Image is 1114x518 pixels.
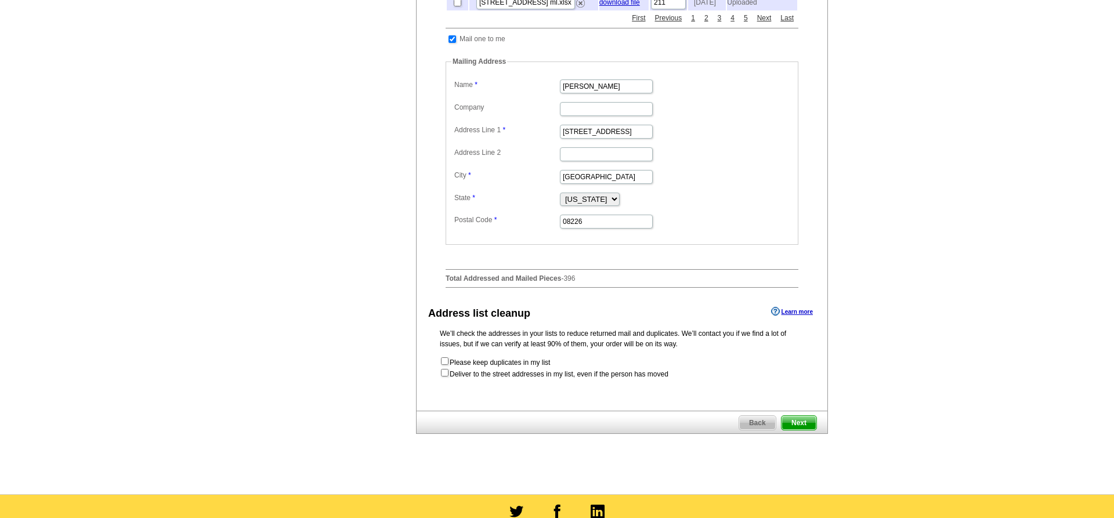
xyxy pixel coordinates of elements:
a: Previous [652,13,685,23]
span: 396 [563,274,575,282]
a: 5 [741,13,751,23]
a: Last [777,13,797,23]
strong: Total Addressed and Mailed Pieces [446,274,561,282]
a: Back [739,415,776,430]
a: First [629,13,648,23]
label: State [454,193,559,203]
td: Mail one to me [459,33,506,45]
span: Back [739,416,776,430]
a: 4 [728,13,737,23]
legend: Mailing Address [451,56,507,67]
p: We’ll check the addresses in your lists to reduce returned mail and duplicates. We’ll contact you... [440,328,804,349]
label: City [454,170,559,180]
span: Next [782,416,816,430]
a: 3 [715,13,725,23]
a: 1 [688,13,698,23]
a: Next [754,13,775,23]
label: Name [454,79,559,90]
label: Address Line 1 [454,125,559,135]
div: Address list cleanup [428,306,530,321]
form: Please keep duplicates in my list Deliver to the street addresses in my list, even if the person ... [440,356,804,379]
a: Learn more [771,307,813,316]
label: Postal Code [454,215,559,225]
label: Company [454,102,559,113]
a: 2 [701,13,711,23]
label: Address Line 2 [454,147,559,158]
